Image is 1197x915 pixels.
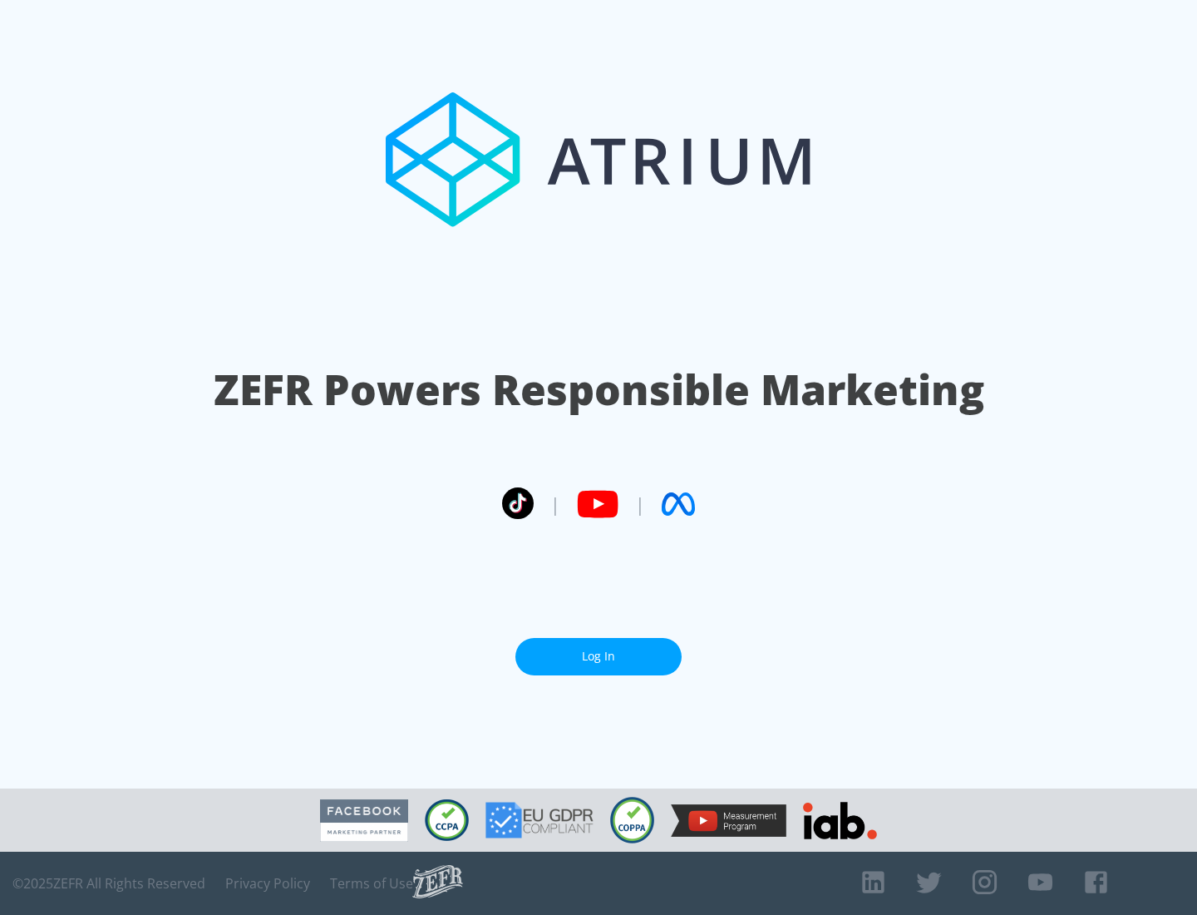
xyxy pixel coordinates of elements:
h1: ZEFR Powers Responsible Marketing [214,361,984,418]
span: | [635,492,645,517]
img: CCPA Compliant [425,799,469,841]
img: COPPA Compliant [610,797,654,843]
a: Privacy Policy [225,875,310,892]
img: YouTube Measurement Program [671,804,786,837]
img: GDPR Compliant [485,802,594,838]
a: Log In [515,638,682,675]
img: Facebook Marketing Partner [320,799,408,842]
img: IAB [803,802,877,839]
a: Terms of Use [330,875,413,892]
span: © 2025 ZEFR All Rights Reserved [12,875,205,892]
span: | [550,492,560,517]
